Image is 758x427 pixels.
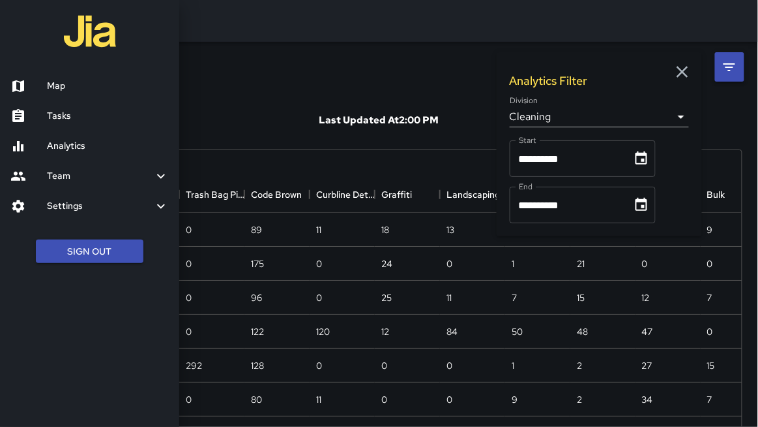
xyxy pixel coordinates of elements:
[47,169,153,183] h6: Team
[47,139,169,153] h6: Analytics
[36,240,143,264] button: Sign Out
[47,79,169,93] h6: Map
[47,109,169,123] h6: Tasks
[64,5,116,57] img: jia-logo
[47,199,153,214] h6: Settings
